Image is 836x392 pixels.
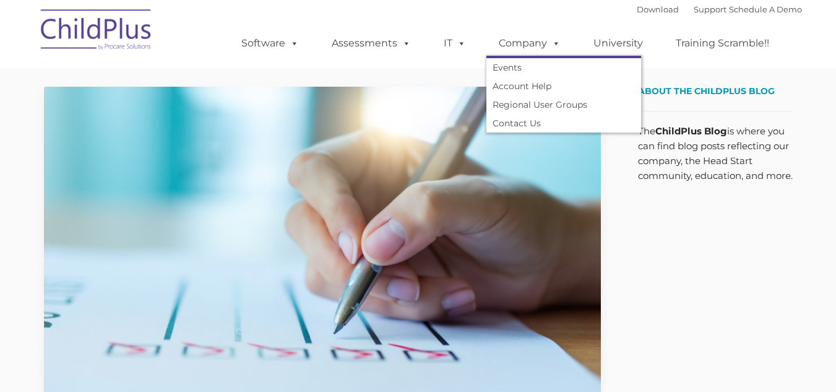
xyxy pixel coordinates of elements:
a: Training Scramble!! [663,31,782,56]
a: Account Help [486,77,641,95]
span: About the ChildPlus Blog [638,85,775,97]
a: Regional User Groups [486,95,641,114]
a: University [581,31,655,56]
img: ChildPlus by Procare Solutions [35,1,158,63]
a: IT [431,31,478,56]
a: Schedule A Demo [729,4,802,14]
a: Events [486,58,641,77]
a: Company [486,31,573,56]
font: | [637,4,802,14]
a: Contact Us [486,114,641,133]
a: Support [694,4,726,14]
a: Assessments [319,31,423,56]
a: Download [637,4,679,14]
strong: ChildPlus Blog [655,125,727,137]
p: The is where you can find blog posts reflecting our company, the Head Start community, education,... [638,124,793,183]
a: Software [229,31,311,56]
